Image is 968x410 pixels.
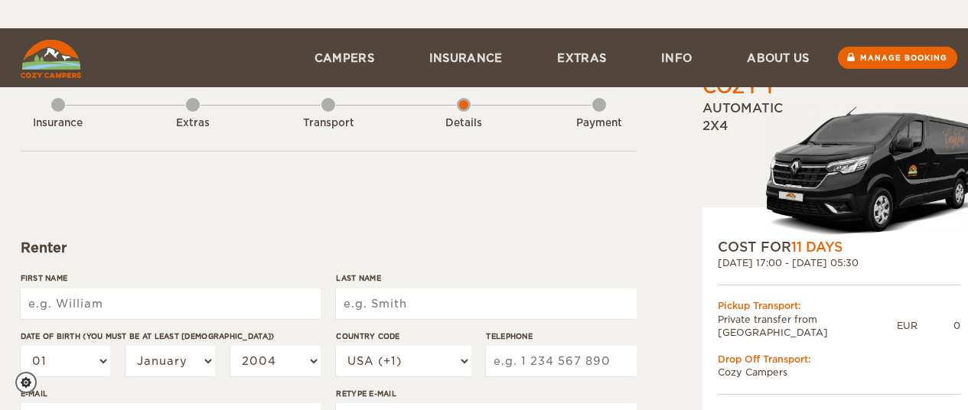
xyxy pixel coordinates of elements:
[336,330,471,342] label: Country Code
[917,319,960,332] div: 0
[557,116,641,131] div: Payment
[718,353,960,366] div: Drop Off Transport:
[21,40,81,78] img: Cozy Campers
[15,372,47,393] a: Cookie settings
[718,238,960,256] div: COST FOR
[21,239,637,257] div: Renter
[336,388,636,399] label: Retype E-mail
[21,288,321,319] input: e.g. William
[838,47,957,69] a: Manage booking
[486,330,636,342] label: Telephone
[21,330,321,342] label: Date of birth (You must be at least [DEMOGRAPHIC_DATA])
[718,313,897,339] td: Private transfer from [GEOGRAPHIC_DATA]
[21,272,321,284] label: First Name
[791,239,843,255] span: 11 Days
[718,299,960,312] div: Pickup Transport:
[151,116,235,131] div: Extras
[16,116,100,131] div: Insurance
[718,256,960,269] div: [DATE] 17:00 - [DATE] 05:30
[21,388,321,399] label: E-mail
[718,366,960,379] td: Cozy Campers
[287,28,402,87] a: Campers
[530,28,634,87] a: Extras
[634,28,719,87] a: Info
[402,28,530,87] a: Insurance
[422,116,506,131] div: Details
[719,28,836,87] a: About us
[486,346,636,376] input: e.g. 1 234 567 890
[702,74,773,100] div: Cozy 1
[897,319,917,332] div: EUR
[336,272,636,284] label: Last Name
[336,288,636,319] input: e.g. Smith
[286,116,370,131] div: Transport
